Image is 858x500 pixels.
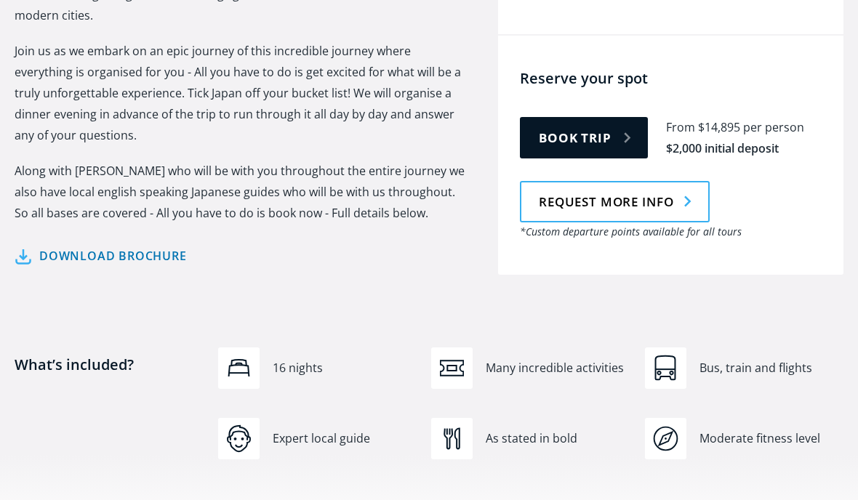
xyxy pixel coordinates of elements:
div: $2,000 [666,140,702,157]
p: Join us as we embark on an epic journey of this incredible journey where everything is organised ... [15,41,465,146]
div: Many incredible activities [486,360,630,376]
div: initial deposit [705,140,779,157]
a: Request more info [520,181,710,222]
h4: Reserve your spot [520,68,836,88]
p: Along with [PERSON_NAME] who will be with you throughout the entire journey we also have local en... [15,161,465,224]
h4: What’s included? [15,355,204,430]
em: *Custom departure points available for all tours [520,225,742,238]
a: Download brochure [15,246,187,267]
div: Bus, train and flights [699,360,843,376]
div: $14,895 [698,119,740,136]
div: Expert local guide [273,431,417,447]
div: From [666,119,695,136]
div: per person [743,119,804,136]
a: Book trip [520,117,648,158]
div: 16 nights [273,360,417,376]
div: As stated in bold [486,431,630,447]
div: Moderate fitness level [699,431,843,447]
